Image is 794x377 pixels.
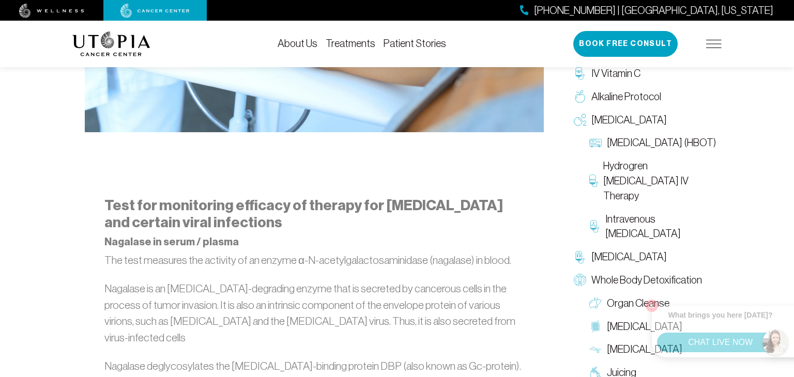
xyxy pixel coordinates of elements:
[607,342,682,357] span: [MEDICAL_DATA]
[569,269,722,292] a: Whole Body Detoxification
[591,113,667,128] span: [MEDICAL_DATA]
[104,197,503,231] strong: Test for monitoring efficacy of therapy for [MEDICAL_DATA] and certain viral infections
[120,4,190,18] img: cancer center
[584,154,722,207] a: Hydrogren [MEDICAL_DATA] IV Therapy
[607,319,682,334] span: [MEDICAL_DATA]
[574,67,586,80] img: IV Vitamin C
[569,62,722,85] a: IV Vitamin C
[573,31,678,57] button: Book Free Consult
[607,135,716,150] span: [MEDICAL_DATA] (HBOT)
[574,251,586,263] img: Chelation Therapy
[591,89,661,104] span: Alkaline Protocol
[584,208,722,246] a: Intravenous [MEDICAL_DATA]
[706,40,722,48] img: icon-hamburger
[574,90,586,103] img: Alkaline Protocol
[574,114,586,126] img: Oxygen Therapy
[584,131,722,154] a: [MEDICAL_DATA] (HBOT)
[326,38,375,49] a: Treatments
[589,175,598,187] img: Hydrogren Peroxide IV Therapy
[589,297,602,309] img: Organ Cleanse
[584,338,722,361] a: [MEDICAL_DATA]
[584,292,722,315] a: Organ Cleanse
[104,280,524,345] p: Nagalase is an [MEDICAL_DATA]-degrading enzyme that is secreted by cancerous cells in the process...
[605,212,716,242] span: Intravenous [MEDICAL_DATA]
[104,252,524,269] p: The test measures the activity of an enzyme α-N-acetylgalactosaminidase (nagalase) in blood.
[569,245,722,269] a: [MEDICAL_DATA]
[520,3,773,18] a: [PHONE_NUMBER] | [GEOGRAPHIC_DATA], [US_STATE]
[569,85,722,108] a: Alkaline Protocol
[589,343,602,356] img: Lymphatic Massage
[607,296,669,311] span: Organ Cleanse
[584,315,722,338] a: [MEDICAL_DATA]
[603,159,716,203] span: Hydrogren [MEDICAL_DATA] IV Therapy
[19,4,84,18] img: wellness
[589,220,600,232] img: Intravenous Ozone Therapy
[589,320,602,333] img: Colon Therapy
[278,38,317,49] a: About Us
[591,66,640,81] span: IV Vitamin C
[589,137,602,149] img: Hyperbaric Oxygen Therapy (HBOT)
[384,38,446,49] a: Patient Stories
[591,249,667,264] span: [MEDICAL_DATA]
[72,32,150,56] img: logo
[591,273,702,288] span: Whole Body Detoxification
[534,3,773,18] span: [PHONE_NUMBER] | [GEOGRAPHIC_DATA], [US_STATE]
[104,235,239,248] strong: Nagalase in serum / plasma
[574,274,586,286] img: Whole Body Detoxification
[569,108,722,132] a: [MEDICAL_DATA]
